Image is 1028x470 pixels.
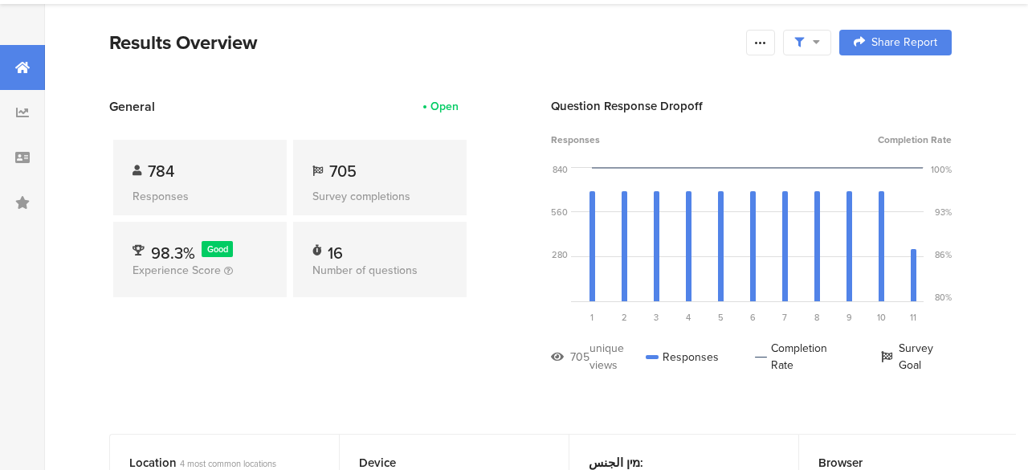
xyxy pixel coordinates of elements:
[148,159,174,183] span: 784
[935,291,952,304] div: 80%
[180,457,276,470] span: 4 most common locations
[328,241,343,257] div: 16
[551,133,600,147] span: Responses
[646,340,719,374] div: Responses
[878,133,952,147] span: Completion Rate
[910,311,916,324] span: 11
[207,243,228,255] span: Good
[570,349,589,366] div: 705
[430,98,459,115] div: Open
[622,311,627,324] span: 2
[755,340,845,374] div: Completion Rate
[814,311,819,324] span: 8
[877,311,886,324] span: 10
[312,188,447,205] div: Survey completions
[846,311,852,324] span: 9
[553,163,568,176] div: 840
[133,188,267,205] div: Responses
[654,311,659,324] span: 3
[931,163,952,176] div: 100%
[589,340,646,374] div: unique views
[871,37,937,48] span: Share Report
[329,159,357,183] span: 705
[109,97,155,116] span: General
[718,311,724,324] span: 5
[133,262,221,279] span: Experience Score
[590,311,594,324] span: 1
[750,311,756,324] span: 6
[552,248,568,261] div: 280
[881,340,952,374] div: Survey Goal
[782,311,787,324] span: 7
[935,248,952,261] div: 86%
[935,206,952,219] div: 93%
[109,28,738,57] div: Results Overview
[551,97,952,115] div: Question Response Dropoff
[551,206,568,219] div: 560
[312,262,418,279] span: Number of questions
[151,241,195,265] span: 98.3%
[686,311,691,324] span: 4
